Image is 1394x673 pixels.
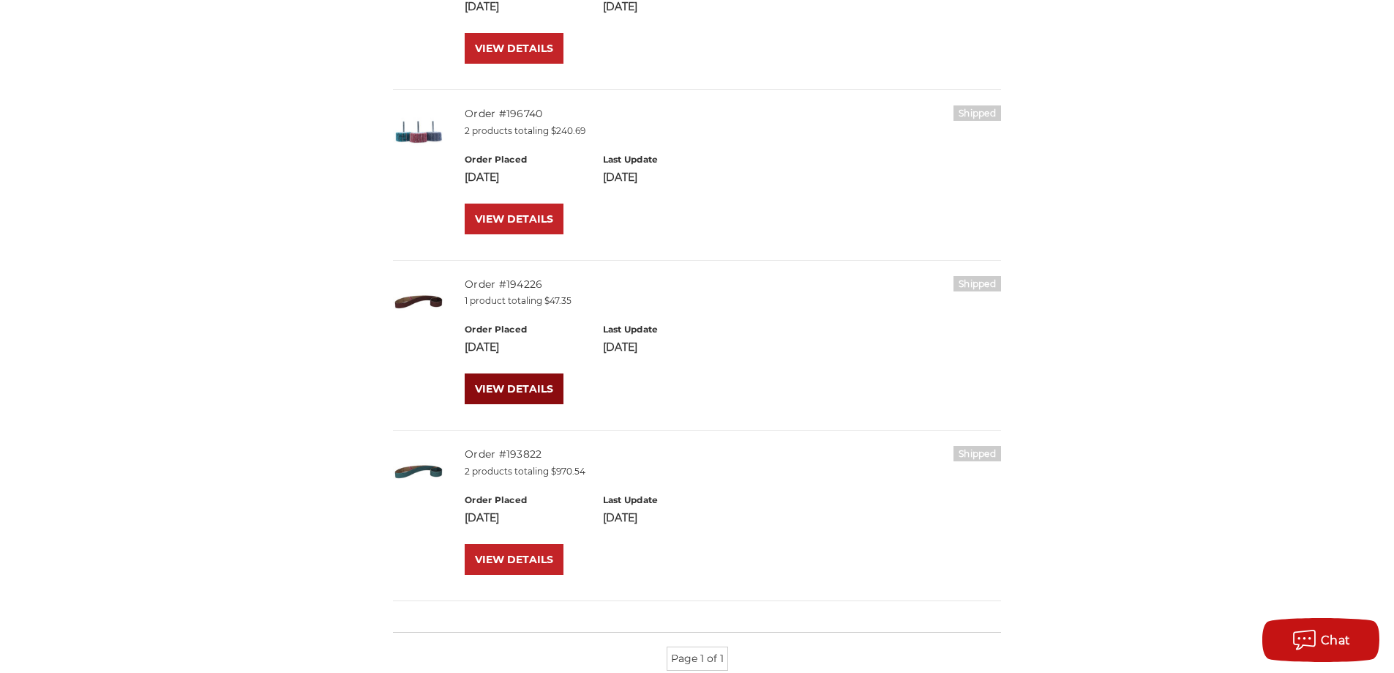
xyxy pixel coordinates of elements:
[603,153,725,166] h6: Last Update
[465,153,587,166] h6: Order Placed
[603,511,637,524] span: [DATE]
[465,107,542,120] a: Order #196740
[393,446,444,497] img: 2" x 60" Zirconia Pipe Sanding Belt
[465,171,499,184] span: [DATE]
[465,447,542,461] a: Order #193822
[603,171,637,184] span: [DATE]
[465,278,542,291] a: Order #194226
[1321,633,1351,647] span: Chat
[953,446,1001,461] h6: Shipped
[603,323,725,336] h6: Last Update
[953,105,1001,121] h6: Shipped
[465,124,1001,138] p: 2 products totaling $240.69
[465,341,499,354] span: [DATE]
[1262,618,1379,662] button: Chat
[465,494,587,507] h6: Order Placed
[465,204,563,234] a: VIEW DETAILS
[393,276,444,327] img: 2" x 60" Aluminum Oxide Pipe Sanding Belt
[465,323,587,336] h6: Order Placed
[465,465,1001,478] p: 2 products totaling $970.54
[465,294,1001,308] p: 1 product totaling $47.35
[465,373,563,404] a: VIEW DETAILS
[667,647,728,671] li: Page 1 of 1
[465,33,563,64] a: VIEW DETAILS
[603,341,637,354] span: [DATE]
[953,276,1001,291] h6: Shipped
[603,494,725,507] h6: Last Update
[465,511,499,524] span: [DATE]
[465,544,563,575] a: VIEW DETAILS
